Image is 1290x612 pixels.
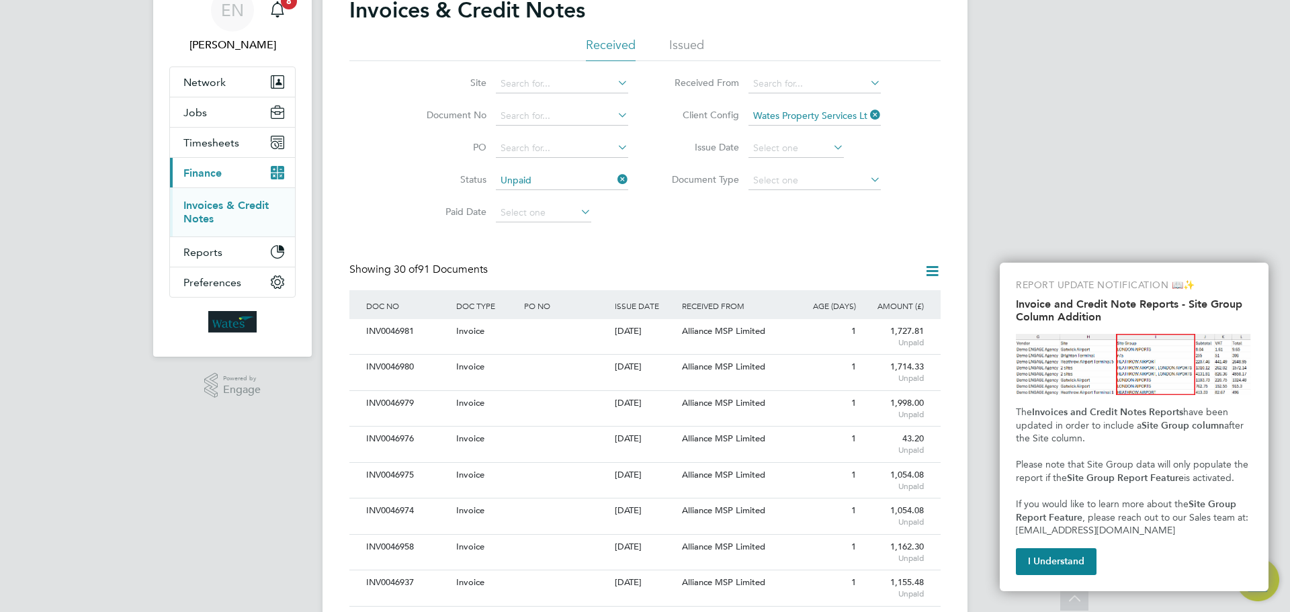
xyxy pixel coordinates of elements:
[851,541,856,552] span: 1
[221,1,244,19] span: EN
[363,535,453,560] div: INV0046958
[1016,334,1252,395] img: Site Group Column in Invoices Report
[863,517,924,527] span: Unpaid
[169,37,296,53] span: Emma Newbold
[456,505,484,516] span: Invoice
[363,570,453,595] div: INV0046937
[496,204,591,222] input: Select one
[859,290,927,321] div: AMOUNT (£)
[662,109,739,121] label: Client Config
[1016,548,1096,575] button: I Understand
[682,541,765,552] span: Alliance MSP Limited
[223,373,261,384] span: Powered by
[611,391,679,416] div: [DATE]
[363,319,453,344] div: INV0046981
[682,433,765,444] span: Alliance MSP Limited
[363,427,453,451] div: INV0046976
[611,463,679,488] div: [DATE]
[859,463,927,498] div: 1,054.08
[859,535,927,570] div: 1,162.30
[521,290,611,321] div: PO NO
[496,75,628,93] input: Search for...
[662,77,739,89] label: Received From
[349,263,490,277] div: Showing
[409,173,486,185] label: Status
[682,576,765,588] span: Alliance MSP Limited
[748,107,881,126] input: Search for...
[669,37,704,61] li: Issued
[859,570,927,605] div: 1,155.48
[611,355,679,380] div: [DATE]
[863,337,924,348] span: Unpaid
[496,139,628,158] input: Search for...
[456,576,484,588] span: Invoice
[1016,498,1239,523] strong: Site Group Report Feature
[611,570,679,595] div: [DATE]
[682,469,765,480] span: Alliance MSP Limited
[682,325,765,337] span: Alliance MSP Limited
[1016,512,1251,537] span: , please reach out to our Sales team at: [EMAIL_ADDRESS][DOMAIN_NAME]
[863,373,924,384] span: Unpaid
[456,469,484,480] span: Invoice
[363,355,453,380] div: INV0046980
[363,391,453,416] div: INV0046979
[456,361,484,372] span: Invoice
[662,173,739,185] label: Document Type
[611,498,679,523] div: [DATE]
[1016,459,1251,484] span: Please note that Site Group data will only populate the report if the
[748,139,844,158] input: Select one
[851,469,856,480] span: 1
[496,171,628,190] input: Select one
[394,263,418,276] span: 30 of
[394,263,488,276] span: 91 Documents
[851,361,856,372] span: 1
[851,325,856,337] span: 1
[863,553,924,564] span: Unpaid
[1184,472,1234,484] span: is activated.
[183,246,222,259] span: Reports
[682,505,765,516] span: Alliance MSP Limited
[453,290,521,321] div: DOC TYPE
[183,276,241,289] span: Preferences
[851,433,856,444] span: 1
[611,319,679,344] div: [DATE]
[363,463,453,488] div: INV0046975
[1032,406,1183,418] strong: Invoices and Credit Notes Reports
[863,588,924,599] span: Unpaid
[363,498,453,523] div: INV0046974
[456,397,484,408] span: Invoice
[863,481,924,492] span: Unpaid
[863,409,924,420] span: Unpaid
[791,290,859,321] div: AGE (DAYS)
[611,535,679,560] div: [DATE]
[859,498,927,533] div: 1,054.08
[496,107,628,126] input: Search for...
[456,433,484,444] span: Invoice
[183,106,207,119] span: Jobs
[611,290,679,321] div: ISSUE DATE
[169,311,296,333] a: Go to home page
[679,290,791,321] div: RECEIVED FROM
[183,199,269,225] a: Invoices & Credit Notes
[1016,498,1189,510] span: If you would like to learn more about the
[748,75,881,93] input: Search for...
[662,141,739,153] label: Issue Date
[183,167,222,179] span: Finance
[851,505,856,516] span: 1
[1016,406,1032,418] span: The
[409,206,486,218] label: Paid Date
[1142,420,1224,431] strong: Site Group column
[409,109,486,121] label: Document No
[859,391,927,426] div: 1,998.00
[183,136,239,149] span: Timesheets
[456,325,484,337] span: Invoice
[1016,406,1231,431] span: have been updated in order to include a
[1000,263,1268,591] div: Invoice and Credit Note Reports - Site Group Column Addition
[223,384,261,396] span: Engage
[1016,279,1252,292] p: REPORT UPDATE NOTIFICATION 📖✨
[586,37,636,61] li: Received
[682,397,765,408] span: Alliance MSP Limited
[1067,472,1184,484] strong: Site Group Report Feature
[859,319,927,354] div: 1,727.81
[859,427,927,462] div: 43.20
